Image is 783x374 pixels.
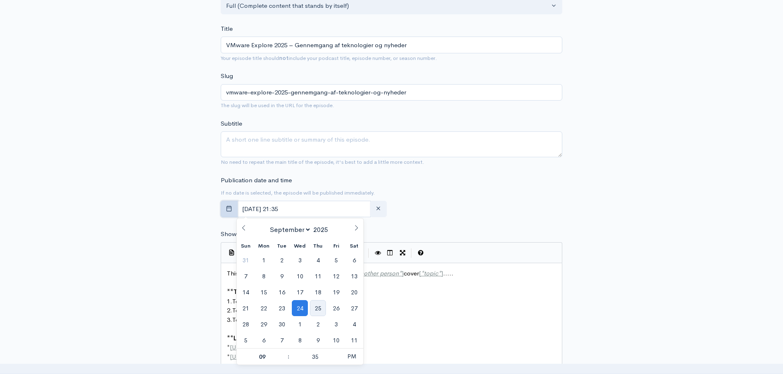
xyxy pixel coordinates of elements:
[345,243,363,249] span: Sat
[221,102,334,109] small: The slug will be used in the URL for the episode.
[340,348,363,365] span: Click to toggle
[346,300,362,316] span: September 27, 2025
[346,332,362,348] span: October 11, 2025
[396,247,409,259] button: Toggle Fullscreen
[310,316,326,332] span: October 2, 2025
[238,332,254,348] span: October 5, 2025
[292,284,308,300] span: September 17, 2025
[232,297,254,305] span: Topic A
[232,316,254,324] span: Topic C
[221,158,424,165] small: No need to repeat the main title of the episode, it's best to add a little more context.
[238,300,254,316] span: September 21, 2025
[424,269,438,277] span: topic
[238,316,254,332] span: September 28, 2025
[233,288,286,296] span: Topics discussed:
[221,189,375,196] small: If no date is selected, the episode will be published immediately.
[256,332,272,348] span: October 6, 2025
[328,332,344,348] span: October 10, 2025
[328,316,344,332] span: October 3, 2025
[309,243,327,249] span: Thu
[414,247,427,259] button: Markdown Guide
[221,24,233,34] label: Title
[346,268,362,284] span: September 13, 2025
[237,243,255,249] span: Sun
[227,269,453,277] span: This week, , and cover .....
[346,284,362,300] span: September 20, 2025
[267,225,312,234] select: Month
[311,225,333,234] input: Year
[274,252,290,268] span: September 2, 2025
[346,316,362,332] span: October 4, 2025
[310,268,326,284] span: September 11, 2025
[292,268,308,284] span: September 10, 2025
[256,252,272,268] span: September 1, 2025
[310,252,326,268] span: September 4, 2025
[221,119,242,128] label: Subtitle
[274,316,290,332] span: September 30, 2025
[291,243,309,249] span: Wed
[221,201,238,218] button: toggle
[238,268,254,284] span: September 7, 2025
[328,300,344,316] span: September 26, 2025
[256,284,272,300] span: September 15, 2025
[256,316,272,332] span: September 29, 2025
[227,316,232,324] span: 3.
[274,332,290,348] span: October 7, 2025
[327,243,345,249] span: Fri
[411,248,412,258] i: |
[279,55,289,62] strong: not
[256,268,272,284] span: September 8, 2025
[310,300,326,316] span: September 25, 2025
[384,247,396,259] button: Toggle Side by Side
[274,284,290,300] span: September 16, 2025
[221,37,562,53] input: What is the episode's title?
[221,84,562,101] input: title-of-episode
[419,269,421,277] span: [
[368,248,369,258] i: |
[238,252,254,268] span: August 31, 2025
[310,332,326,348] span: October 9, 2025
[227,306,232,314] span: 2.
[221,229,254,239] label: Show notes
[226,1,550,11] div: Full (Complete content that stands by itself)
[230,353,297,360] span: [URL][DOMAIN_NAME]
[346,252,362,268] span: September 6, 2025
[290,349,340,365] input: Minute
[402,269,404,277] span: ]
[274,300,290,316] span: September 23, 2025
[221,71,233,81] label: Slug
[273,243,291,249] span: Tue
[441,269,443,277] span: ]
[328,268,344,284] span: September 12, 2025
[237,349,287,365] input: Hour
[292,332,308,348] span: October 8, 2025
[232,306,254,314] span: Topic B
[328,252,344,268] span: September 5, 2025
[227,297,232,305] span: 1.
[230,343,297,351] span: [URL][DOMAIN_NAME]
[287,348,290,365] span: :
[255,243,273,249] span: Mon
[238,284,254,300] span: September 14, 2025
[292,316,308,332] span: October 1, 2025
[372,247,384,259] button: Toggle Preview
[357,269,399,277] span: another person
[370,201,387,218] button: clear
[225,246,238,259] button: Insert Show Notes Template
[233,334,329,342] span: Links mentioned in this episode:
[328,284,344,300] span: September 19, 2025
[292,252,308,268] span: September 3, 2025
[292,300,308,316] span: September 24, 2025
[256,300,272,316] span: September 22, 2025
[221,55,437,62] small: Your episode title should include your podcast title, episode number, or season number.
[221,176,292,185] label: Publication date and time
[310,284,326,300] span: September 18, 2025
[274,268,290,284] span: September 9, 2025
